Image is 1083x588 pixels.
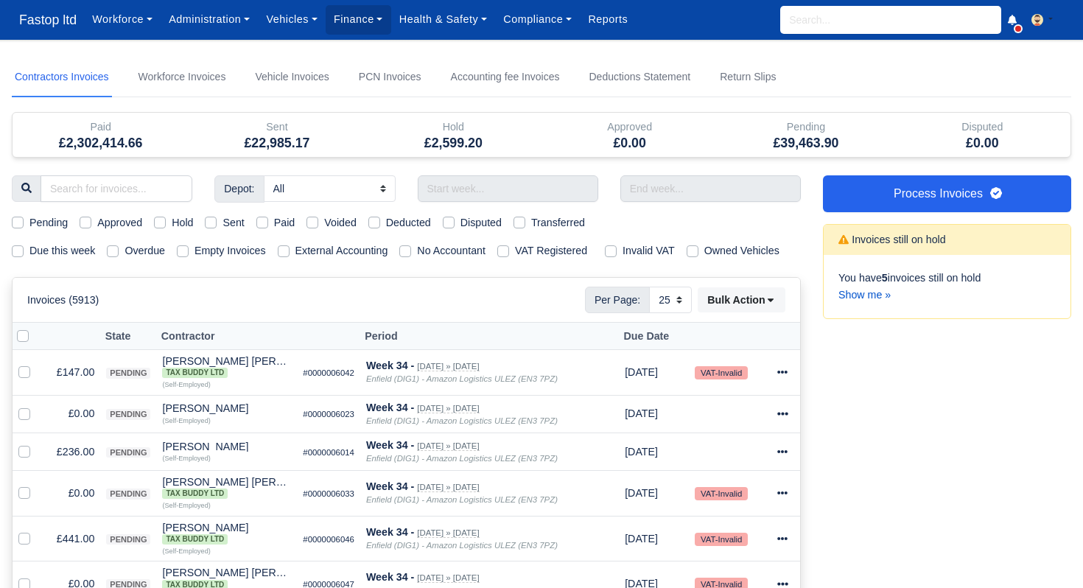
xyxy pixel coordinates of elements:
[882,272,888,284] strong: 5
[214,175,264,202] span: Depot:
[823,175,1071,212] a: Process Invoices
[162,522,291,545] div: [PERSON_NAME]
[295,242,388,259] label: External Accounting
[326,5,391,34] a: Finance
[274,214,295,231] label: Paid
[417,441,479,451] small: [DATE] » [DATE]
[162,477,291,499] div: [PERSON_NAME] [PERSON_NAME]
[161,5,258,34] a: Administration
[200,136,354,151] h5: £22,985.17
[417,483,479,492] small: [DATE] » [DATE]
[695,487,748,500] small: VAT-Invalid
[698,287,785,312] div: Bulk Action
[366,416,558,425] i: Enfield (DIG1) - Amazon Logistics ULEZ (EN3 7PZ)
[495,5,580,34] a: Compliance
[42,470,100,516] td: £0.00
[42,516,100,561] td: £441.00
[162,403,291,413] div: [PERSON_NAME]
[386,214,431,231] label: Deducted
[619,323,689,350] th: Due Date
[100,323,156,350] th: State
[894,113,1070,157] div: Disputed
[258,5,326,34] a: Vehicles
[824,255,1070,318] div: You have invoices still on hold
[106,368,150,379] span: pending
[625,366,658,378] span: 2 weeks from now
[172,214,193,231] label: Hold
[84,5,161,34] a: Workforce
[162,356,291,378] div: [PERSON_NAME] [PERSON_NAME]
[623,242,675,259] label: Invalid VAT
[585,287,650,313] span: Per Page:
[729,119,883,136] div: Pending
[729,136,883,151] h5: £39,463.90
[366,360,414,371] strong: Week 34 -
[29,242,95,259] label: Due this week
[162,547,210,555] small: (Self-Employed)
[252,57,332,97] a: Vehicle Invoices
[553,119,707,136] div: Approved
[366,480,414,492] strong: Week 34 -
[156,323,297,350] th: Contractor
[417,528,479,538] small: [DATE] » [DATE]
[718,113,894,157] div: Pending
[42,433,100,470] td: £236.00
[303,489,354,498] small: #0000006033
[417,362,479,371] small: [DATE] » [DATE]
[162,368,228,378] span: Tax Buddy Ltd
[24,136,178,151] h5: £2,302,414.66
[625,446,658,458] span: 2 weeks from now
[162,417,210,424] small: (Self-Employed)
[366,495,558,504] i: Enfield (DIG1) - Amazon Logistics ULEZ (EN3 7PZ)
[162,477,291,499] div: [PERSON_NAME] [PERSON_NAME] Tax Buddy Ltd
[106,489,150,500] span: pending
[27,294,99,307] h6: Invoices (5913)
[106,409,150,420] span: pending
[553,136,707,151] h5: £0.00
[541,113,718,157] div: Approved
[13,113,189,157] div: Paid
[12,6,84,35] a: Fastop ltd
[366,439,414,451] strong: Week 34 -
[125,242,165,259] label: Overdue
[303,410,354,419] small: #0000006023
[162,502,210,509] small: (Self-Employed)
[391,5,496,34] a: Health & Safety
[41,175,192,202] input: Search for invoices...
[366,402,414,413] strong: Week 34 -
[366,374,558,383] i: Enfield (DIG1) - Amazon Logistics ULEZ (EN3 7PZ)
[417,404,479,413] small: [DATE] » [DATE]
[194,242,266,259] label: Empty Invoices
[97,214,142,231] label: Approved
[905,136,1059,151] h5: £0.00
[531,214,585,231] label: Transferred
[460,214,502,231] label: Disputed
[905,119,1059,136] div: Disputed
[376,119,530,136] div: Hold
[515,242,587,259] label: VAT Registered
[162,356,291,378] div: [PERSON_NAME] [PERSON_NAME] Tax Buddy Ltd
[162,489,228,499] span: Tax Buddy Ltd
[366,526,414,538] strong: Week 34 -
[366,571,414,583] strong: Week 34 -
[106,447,150,458] span: pending
[448,57,563,97] a: Accounting fee Invoices
[162,441,291,452] div: [PERSON_NAME]
[586,57,693,97] a: Deductions Statement
[376,136,530,151] h5: £2,599.20
[366,454,558,463] i: Enfield (DIG1) - Amazon Logistics ULEZ (EN3 7PZ)
[29,214,68,231] label: Pending
[625,533,658,545] span: 2 weeks from now
[838,289,891,301] a: Show me »
[162,381,210,388] small: (Self-Employed)
[42,350,100,396] td: £147.00
[222,214,244,231] label: Sent
[162,455,210,462] small: (Self-Employed)
[360,323,619,350] th: Period
[780,6,1001,34] input: Search...
[356,57,424,97] a: PCN Invoices
[162,534,228,545] span: Tax Buddy Ltd
[695,366,748,379] small: VAT-Invalid
[704,242,779,259] label: Owned Vehicles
